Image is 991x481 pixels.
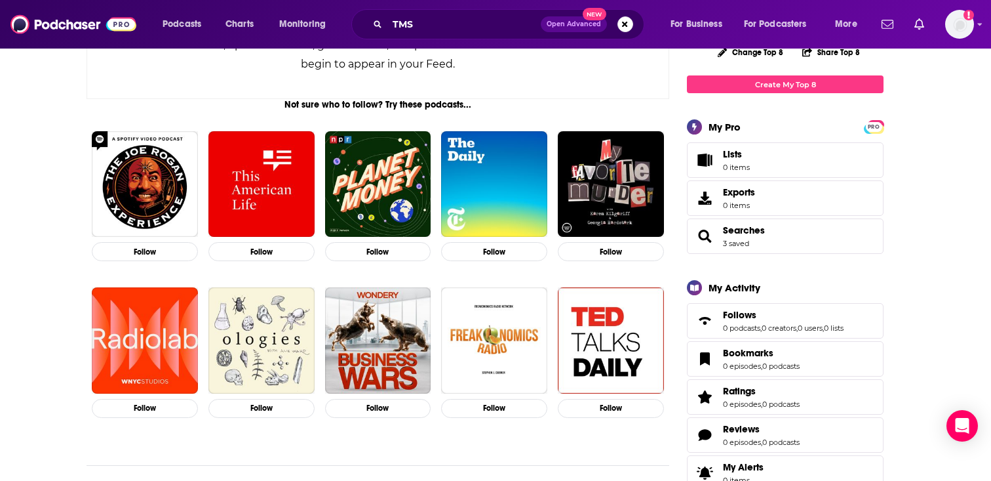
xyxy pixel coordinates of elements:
button: Follow [441,242,547,261]
a: Follows [723,309,844,321]
span: Exports [723,186,755,198]
span: Follows [687,303,884,339]
button: Open AdvancedNew [541,16,607,32]
div: Not sure who to follow? Try these podcasts... [87,99,669,110]
span: 0 items [723,163,750,172]
a: PRO [866,121,882,131]
img: Podchaser - Follow, Share and Rate Podcasts [10,12,136,37]
span: Reviews [723,423,760,435]
a: 0 creators [762,324,796,333]
button: Follow [325,242,431,261]
img: Business Wars [325,287,431,394]
a: Ratings [691,388,718,406]
a: Reviews [723,423,800,435]
a: 0 episodes [723,438,761,447]
span: More [835,15,857,33]
a: Reviews [691,426,718,444]
img: Planet Money [325,131,431,238]
span: Lists [723,148,750,160]
span: 0 items [723,201,755,210]
a: Lists [687,142,884,178]
img: TED Talks Daily [558,287,664,394]
span: Lists [691,151,718,169]
button: open menu [826,14,874,35]
a: Show notifications dropdown [876,13,899,35]
span: , [796,324,798,333]
a: Searches [691,227,718,245]
button: Follow [558,242,664,261]
button: Change Top 8 [710,44,791,60]
span: , [823,324,824,333]
button: Follow [441,399,547,418]
img: This American Life [208,131,315,238]
a: 0 podcasts [762,400,800,409]
div: Search podcasts, credits, & more... [364,9,657,39]
span: For Podcasters [744,15,807,33]
a: 0 lists [824,324,844,333]
img: Ologies with Alie Ward [208,287,315,394]
a: Ratings [723,385,800,397]
span: Logged in as EvolveMKD [945,10,974,39]
img: User Profile [945,10,974,39]
img: Freakonomics Radio [441,287,547,394]
a: Exports [687,180,884,216]
button: open menu [153,14,218,35]
span: New [583,8,606,20]
span: My Alerts [723,461,764,473]
button: Follow [325,399,431,418]
button: open menu [661,14,739,35]
img: My Favorite Murder with Karen Kilgariff and Georgia Hardstark [558,131,664,238]
input: Search podcasts, credits, & more... [387,14,541,35]
span: , [761,438,762,447]
span: Ratings [687,379,884,415]
a: Charts [217,14,262,35]
button: Follow [92,242,198,261]
button: open menu [270,14,343,35]
button: open menu [735,14,826,35]
span: Exports [691,189,718,207]
span: Reviews [687,417,884,453]
span: Podcasts [163,15,201,33]
div: New releases, episode reviews, guest credits, and personalized recommendations will begin to appe... [153,35,603,73]
span: , [761,400,762,409]
span: , [761,362,762,371]
span: PRO [866,122,882,132]
span: Charts [225,15,254,33]
span: , [760,324,762,333]
a: Searches [723,224,765,236]
button: Follow [208,399,315,418]
div: Open Intercom Messenger [946,410,978,442]
a: Bookmarks [691,350,718,368]
a: 0 podcasts [723,324,760,333]
span: Searches [687,219,884,254]
button: Share Top 8 [802,39,861,65]
img: The Daily [441,131,547,238]
img: Radiolab [92,287,198,394]
span: For Business [670,15,722,33]
button: Follow [208,242,315,261]
a: 0 episodes [723,362,761,371]
span: Bookmarks [687,341,884,377]
a: 0 podcasts [762,438,800,447]
a: 3 saved [723,239,749,248]
span: Monitoring [279,15,326,33]
button: Show profile menu [945,10,974,39]
img: The Joe Rogan Experience [92,131,198,238]
span: Open Advanced [547,21,601,28]
a: 0 podcasts [762,362,800,371]
a: Follows [691,312,718,330]
a: 0 episodes [723,400,761,409]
